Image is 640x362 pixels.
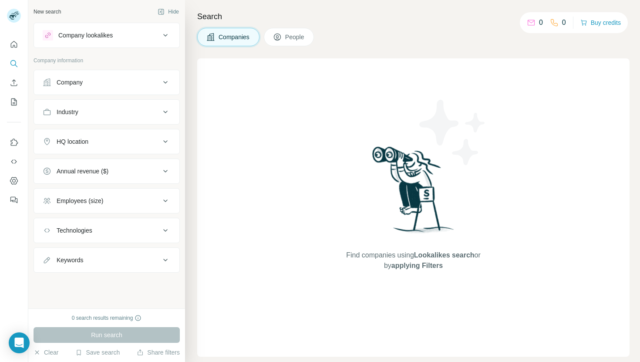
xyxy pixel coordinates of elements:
div: Technologies [57,226,92,235]
img: Surfe Illustration - Stars [414,93,492,172]
button: Feedback [7,192,21,208]
button: My lists [7,94,21,110]
button: Company [34,72,179,93]
span: Companies [219,33,250,41]
div: Open Intercom Messenger [9,332,30,353]
span: Find companies using or by [344,250,483,271]
button: Use Surfe on LinkedIn [7,135,21,150]
button: Industry [34,101,179,122]
img: Surfe Illustration - Woman searching with binoculars [368,144,459,241]
p: 0 [539,17,543,28]
button: Keywords [34,250,179,271]
p: 0 [562,17,566,28]
button: Share filters [137,348,180,357]
span: People [285,33,305,41]
div: HQ location [57,137,88,146]
button: Dashboard [7,173,21,189]
button: Company lookalikes [34,25,179,46]
button: Buy credits [580,17,621,29]
button: Employees (size) [34,190,179,211]
button: Quick start [7,37,21,52]
div: New search [34,8,61,16]
button: Clear [34,348,58,357]
button: Search [7,56,21,71]
h4: Search [197,10,630,23]
div: Company [57,78,83,87]
button: Hide [152,5,185,18]
div: Employees (size) [57,196,103,205]
div: Annual revenue ($) [57,167,108,176]
button: Save search [75,348,120,357]
span: Lookalikes search [414,251,475,259]
div: 0 search results remaining [72,314,142,322]
button: Enrich CSV [7,75,21,91]
div: Industry [57,108,78,116]
span: applying Filters [391,262,443,269]
p: Company information [34,57,180,64]
button: Annual revenue ($) [34,161,179,182]
div: Keywords [57,256,83,264]
button: Technologies [34,220,179,241]
button: Use Surfe API [7,154,21,169]
button: HQ location [34,131,179,152]
div: Company lookalikes [58,31,113,40]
